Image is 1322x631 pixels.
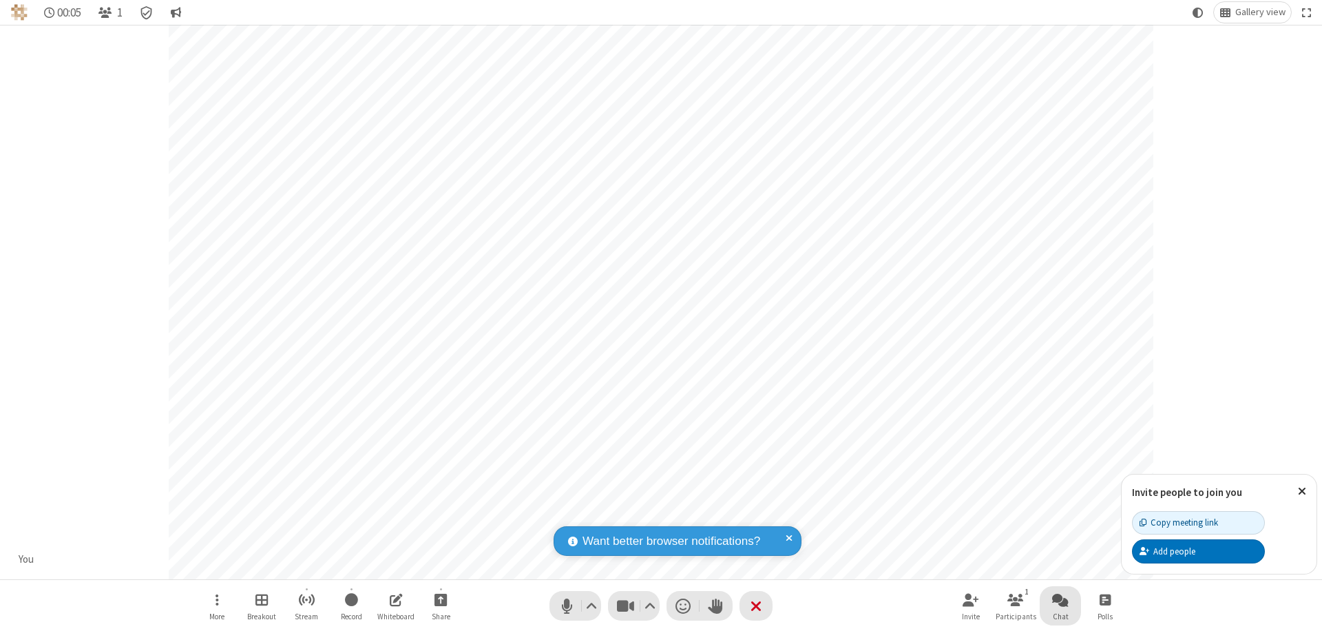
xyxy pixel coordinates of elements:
button: Open participant list [995,586,1036,625]
span: 00:05 [57,6,81,19]
button: Open poll [1084,586,1126,625]
button: Conversation [165,2,187,23]
button: Copy meeting link [1132,511,1265,535]
div: Meeting details Encryption enabled [134,2,160,23]
span: Whiteboard [377,612,415,621]
div: Timer [39,2,87,23]
button: Raise hand [700,591,733,621]
button: Start sharing [420,586,461,625]
button: Open participant list [92,2,128,23]
button: Manage Breakout Rooms [241,586,282,625]
span: Record [341,612,362,621]
span: Breakout [247,612,276,621]
button: Open chat [1040,586,1081,625]
label: Invite people to join you [1132,486,1242,499]
button: Mute (⌘+Shift+A) [549,591,601,621]
button: Open shared whiteboard [375,586,417,625]
span: Participants [996,612,1036,621]
button: Send a reaction [667,591,700,621]
button: Stop video (⌘+Shift+V) [608,591,660,621]
span: Want better browser notifications? [583,532,760,550]
img: QA Selenium DO NOT DELETE OR CHANGE [11,4,28,21]
div: You [14,552,39,568]
div: 1 [1021,586,1033,598]
span: Share [432,612,450,621]
span: Gallery view [1235,7,1286,18]
button: Close popover [1288,475,1316,508]
button: Start recording [330,586,372,625]
button: Using system theme [1187,2,1209,23]
span: Polls [1098,612,1113,621]
div: Copy meeting link [1140,516,1218,529]
button: End or leave meeting [739,591,773,621]
span: Chat [1053,612,1069,621]
span: More [209,612,224,621]
button: Audio settings [583,591,601,621]
span: 1 [117,6,123,19]
button: Open menu [196,586,238,625]
button: Fullscreen [1297,2,1317,23]
button: Video setting [641,591,660,621]
button: Change layout [1214,2,1291,23]
button: Add people [1132,539,1265,563]
span: Invite [962,612,980,621]
button: Start streaming [286,586,327,625]
span: Stream [295,612,318,621]
button: Invite participants (⌘+Shift+I) [950,586,992,625]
